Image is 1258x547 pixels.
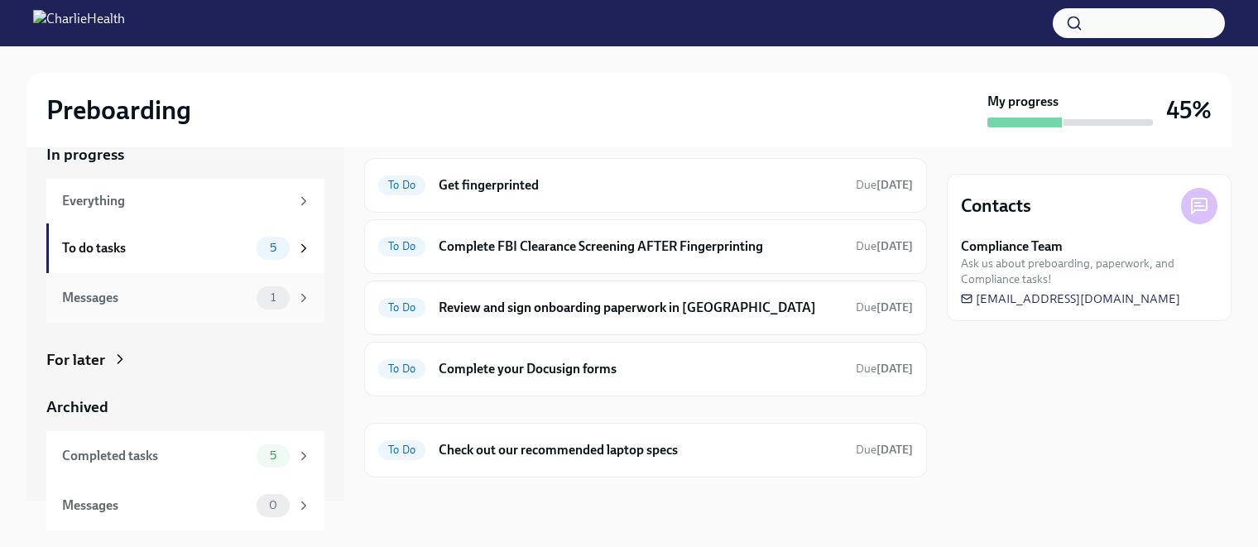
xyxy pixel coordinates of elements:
h6: Review and sign onboarding paperwork in [GEOGRAPHIC_DATA] [439,299,843,317]
a: Completed tasks5 [46,431,324,481]
span: 5 [260,242,286,254]
span: To Do [378,301,425,314]
span: 5 [260,449,286,462]
img: CharlieHealth [33,10,125,36]
span: To Do [378,179,425,191]
a: Archived [46,396,324,418]
span: Due [856,239,913,253]
span: Ask us about preboarding, paperwork, and Compliance tasks! [961,256,1217,287]
span: Due [856,443,913,457]
strong: [DATE] [876,443,913,457]
h6: Check out our recommended laptop specs [439,441,843,459]
a: To DoReview and sign onboarding paperwork in [GEOGRAPHIC_DATA]Due[DATE] [378,295,913,321]
h6: Complete FBI Clearance Screening AFTER Fingerprinting [439,238,843,256]
h6: Complete your Docusign forms [439,360,843,378]
span: October 20th, 2025 07:00 [856,177,913,193]
a: [EMAIL_ADDRESS][DOMAIN_NAME] [961,290,1180,307]
div: To do tasks [62,239,250,257]
div: Everything [62,192,290,210]
strong: My progress [987,93,1059,111]
strong: [DATE] [876,362,913,376]
span: Due [856,178,913,192]
div: Completed tasks [62,447,250,465]
div: Messages [62,497,250,515]
h4: Contacts [961,194,1031,218]
span: To Do [378,444,425,456]
a: In progress [46,144,324,166]
div: Messages [62,289,250,307]
span: October 20th, 2025 07:00 [856,361,913,377]
a: To DoComplete FBI Clearance Screening AFTER FingerprintingDue[DATE] [378,233,913,260]
strong: [DATE] [876,178,913,192]
span: October 20th, 2025 07:00 [856,442,913,458]
a: To DoComplete your Docusign formsDue[DATE] [378,356,913,382]
span: October 23rd, 2025 07:00 [856,238,913,254]
span: October 24th, 2025 07:00 [856,300,913,315]
a: Messages0 [46,481,324,530]
strong: [DATE] [876,239,913,253]
span: Due [856,362,913,376]
span: 0 [259,499,287,511]
a: To DoCheck out our recommended laptop specsDue[DATE] [378,437,913,463]
span: 1 [261,291,286,304]
a: Messages1 [46,273,324,323]
span: To Do [378,240,425,252]
strong: [DATE] [876,300,913,314]
span: To Do [378,362,425,375]
strong: Compliance Team [961,238,1063,256]
h2: Preboarding [46,94,191,127]
div: For later [46,349,105,371]
span: Due [856,300,913,314]
h6: Get fingerprinted [439,176,843,194]
a: For later [46,349,324,371]
a: Everything [46,179,324,223]
a: To do tasks5 [46,223,324,273]
a: To DoGet fingerprintedDue[DATE] [378,172,913,199]
h3: 45% [1166,95,1212,125]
